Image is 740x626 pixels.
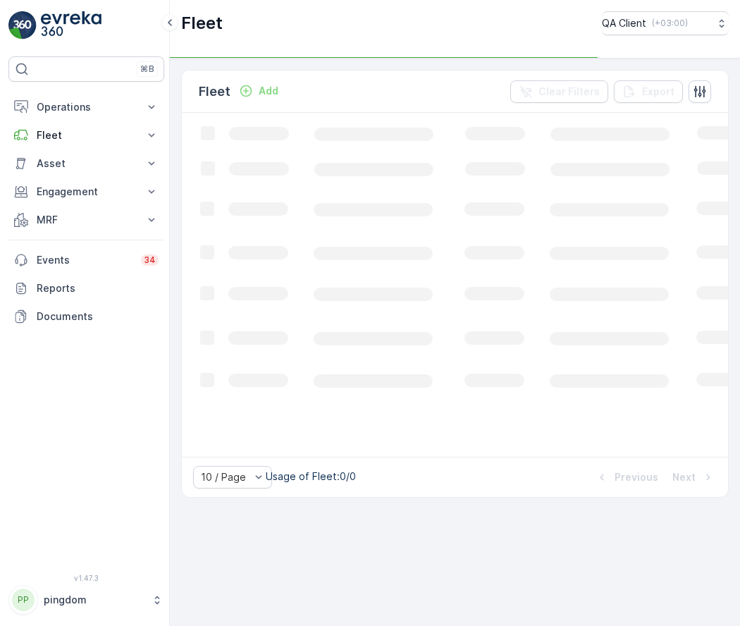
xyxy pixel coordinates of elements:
[8,274,164,302] a: Reports
[259,84,278,98] p: Add
[37,213,136,227] p: MRF
[602,16,646,30] p: QA Client
[8,206,164,234] button: MRF
[671,469,717,486] button: Next
[538,85,600,99] p: Clear Filters
[8,246,164,274] a: Events34
[510,80,608,103] button: Clear Filters
[37,100,136,114] p: Operations
[12,589,35,611] div: PP
[37,185,136,199] p: Engagement
[37,309,159,324] p: Documents
[614,80,683,103] button: Export
[37,156,136,171] p: Asset
[602,11,729,35] button: QA Client(+03:00)
[37,253,132,267] p: Events
[8,574,164,582] span: v 1.47.3
[8,302,164,331] a: Documents
[140,63,154,75] p: ⌘B
[642,85,674,99] p: Export
[266,469,356,484] p: Usage of Fleet : 0/0
[144,254,156,266] p: 34
[615,470,658,484] p: Previous
[672,470,696,484] p: Next
[652,18,688,29] p: ( +03:00 )
[37,281,159,295] p: Reports
[37,128,136,142] p: Fleet
[8,121,164,149] button: Fleet
[8,11,37,39] img: logo
[8,93,164,121] button: Operations
[199,82,230,102] p: Fleet
[593,469,660,486] button: Previous
[181,12,223,35] p: Fleet
[41,11,101,39] img: logo_light-DOdMpM7g.png
[233,82,284,99] button: Add
[8,149,164,178] button: Asset
[8,178,164,206] button: Engagement
[8,585,164,615] button: PPpingdom
[44,593,144,607] p: pingdom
